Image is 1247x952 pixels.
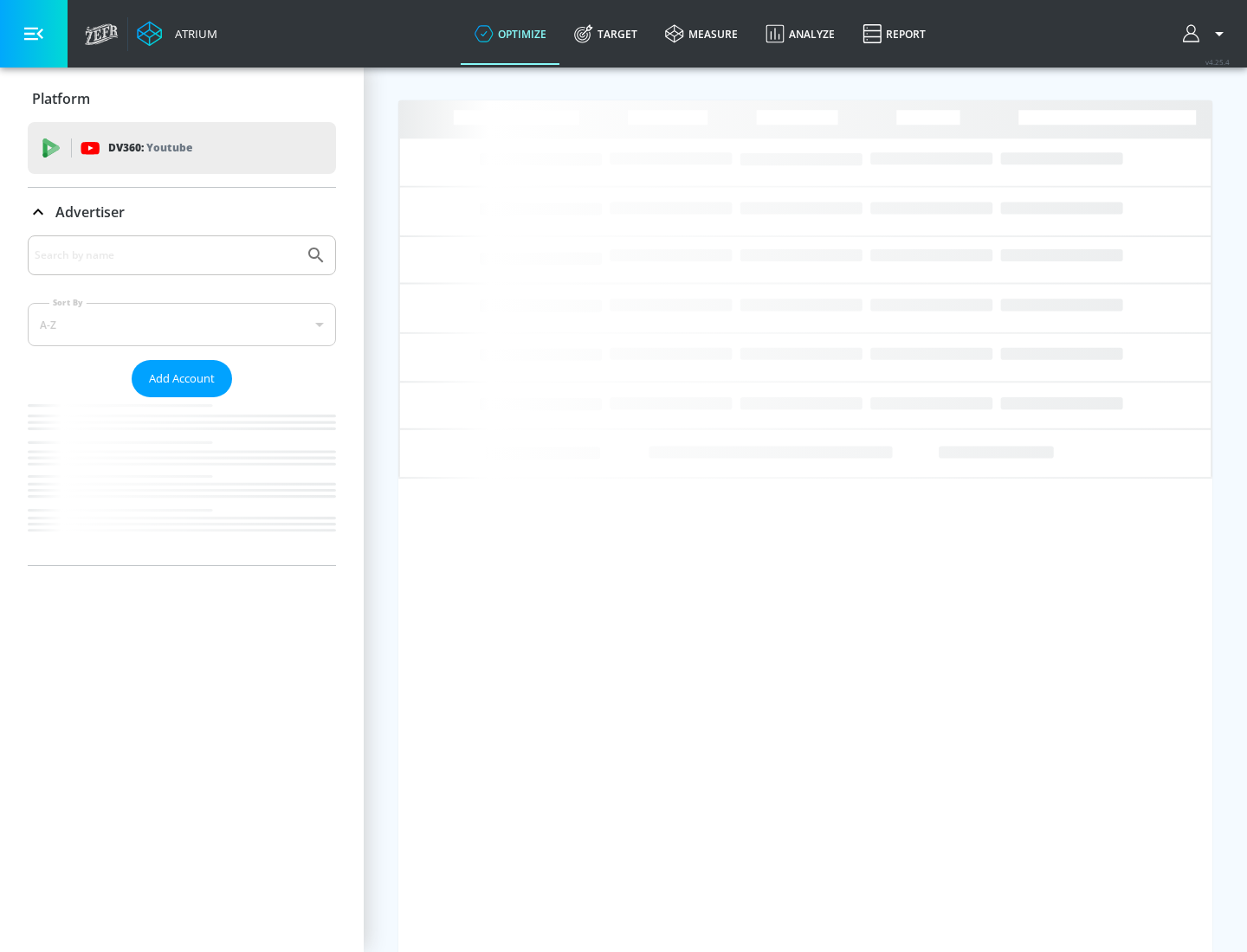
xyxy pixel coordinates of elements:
p: Advertiser [55,203,125,222]
nav: list of Advertiser [28,397,336,565]
a: Analyze [752,3,849,65]
p: DV360: [108,138,192,158]
button: Add Account [132,360,232,397]
div: DV360: Youtube [28,122,336,174]
p: Youtube [146,138,192,157]
div: Atrium [168,26,217,42]
p: Platform [32,89,90,108]
a: measure [651,3,752,65]
label: Sort By [49,297,87,308]
span: v 4.25.4 [1205,57,1230,67]
input: Search by name [35,244,297,267]
div: Advertiser [28,188,336,236]
a: Atrium [137,21,217,47]
a: Report [849,3,940,65]
a: Target [560,3,651,65]
span: Add Account [149,369,215,389]
div: Platform [28,74,336,123]
div: Advertiser [28,235,336,565]
div: A-Z [28,303,336,346]
a: optimize [461,3,560,65]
